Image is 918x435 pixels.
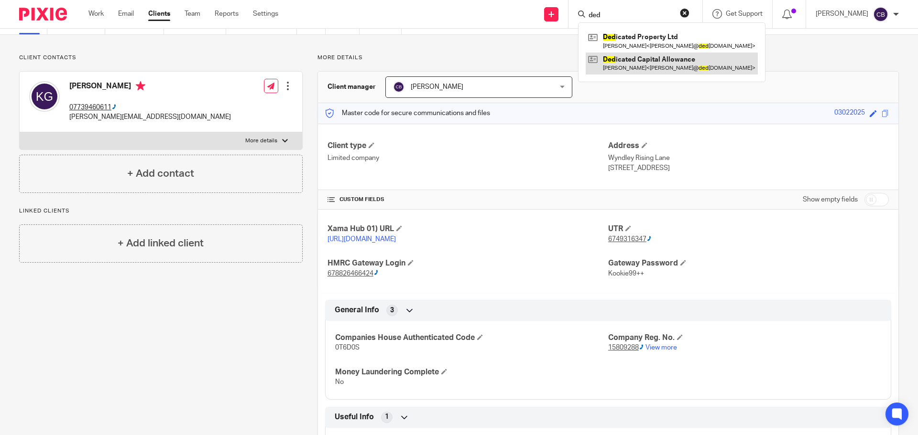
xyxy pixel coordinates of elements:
span: 0T6D0S [335,344,360,351]
a: Clients [148,9,170,19]
h4: Xama Hub 01) URL [328,224,608,234]
ctc: Call 6749316347 with Linkus Desktop Client [608,236,652,243]
h4: Companies House Authenticated Code [335,333,608,343]
h4: Client type [328,141,608,151]
a: Team [185,9,200,19]
a: Settings [253,9,278,19]
a: Email [118,9,134,19]
button: Clear [680,8,689,18]
ctcspan: 678826466424 [328,270,373,277]
span: Kookie99++ [608,270,644,277]
label: Show empty fields [803,195,858,204]
p: Master code for secure communications and files [325,108,490,118]
img: Pixie [19,8,67,21]
span: No [335,379,344,385]
a: Work [88,9,104,19]
h4: CUSTOM FIELDS [328,196,608,203]
ctc: Call 678826466424 with Linkus Desktop Client [328,270,379,277]
p: Client contacts [19,54,303,62]
p: [PERSON_NAME] [816,9,868,19]
p: More details [245,137,277,145]
ctcspan: 6749316347 [608,236,646,243]
ctc: Call 07739460611 with Linkus Desktop Client [69,104,117,111]
a: Reports [215,9,239,19]
p: [PERSON_NAME][EMAIL_ADDRESS][DOMAIN_NAME] [69,112,231,122]
h4: Company Reg. No. [608,333,881,343]
h4: HMRC Gateway Login [328,258,608,268]
p: Limited company [328,153,608,163]
input: Search [588,11,674,20]
h4: Address [608,141,889,151]
span: Get Support [726,11,763,17]
h4: + Add contact [127,166,194,181]
span: General Info [335,305,379,315]
span: [PERSON_NAME] [411,84,463,90]
h4: UTR [608,224,889,234]
img: svg%3E [393,81,404,93]
h4: + Add linked client [118,236,204,251]
h4: [PERSON_NAME] [69,81,231,93]
p: Linked clients [19,207,303,215]
ctcspan: 15809288 [608,344,639,351]
a: View more [645,344,677,351]
i: Primary [136,81,145,91]
div: 03022025 [834,108,865,119]
p: Wyndley Rising Lane [608,153,889,163]
ctc: Call 15809288 with Linkus Desktop Client [608,344,644,351]
span: 3 [390,306,394,315]
img: svg%3E [29,81,60,112]
p: More details [317,54,899,62]
ctcspan: 07739460611 [69,104,111,111]
span: 1 [385,412,389,422]
p: [STREET_ADDRESS] [608,163,889,173]
h4: Gateway Password [608,258,889,268]
a: [URL][DOMAIN_NAME] [328,236,396,243]
img: svg%3E [873,7,888,22]
h3: Client manager [328,82,376,92]
h4: Money Laundering Complete [335,367,608,377]
span: Useful Info [335,412,374,422]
